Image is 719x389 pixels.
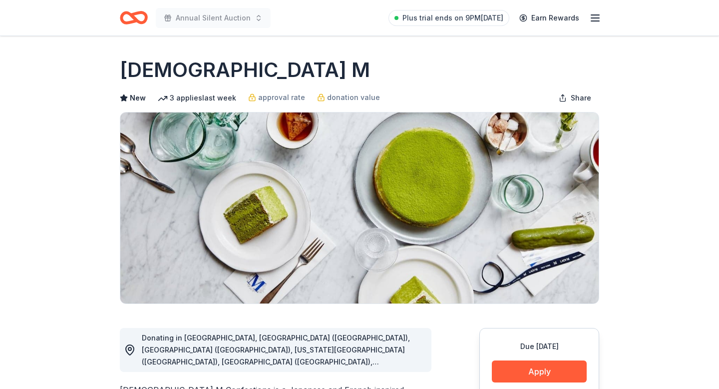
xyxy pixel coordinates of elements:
span: Share [571,92,591,104]
span: Annual Silent Auction [176,12,251,24]
a: Home [120,6,148,29]
button: Annual Silent Auction [156,8,271,28]
div: Due [DATE] [492,340,587,352]
span: approval rate [258,91,305,103]
span: Donating in [GEOGRAPHIC_DATA], [GEOGRAPHIC_DATA] ([GEOGRAPHIC_DATA]), [GEOGRAPHIC_DATA] ([GEOGRAP... [142,333,410,378]
a: Earn Rewards [513,9,585,27]
div: 3 applies last week [158,92,236,104]
a: donation value [317,91,380,103]
span: donation value [327,91,380,103]
button: Share [551,88,599,108]
a: Plus trial ends on 9PM[DATE] [388,10,509,26]
button: Apply [492,360,587,382]
img: Image for Lady M [120,112,599,303]
span: New [130,92,146,104]
h1: [DEMOGRAPHIC_DATA] M [120,56,370,84]
a: approval rate [248,91,305,103]
span: Plus trial ends on 9PM[DATE] [402,12,503,24]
